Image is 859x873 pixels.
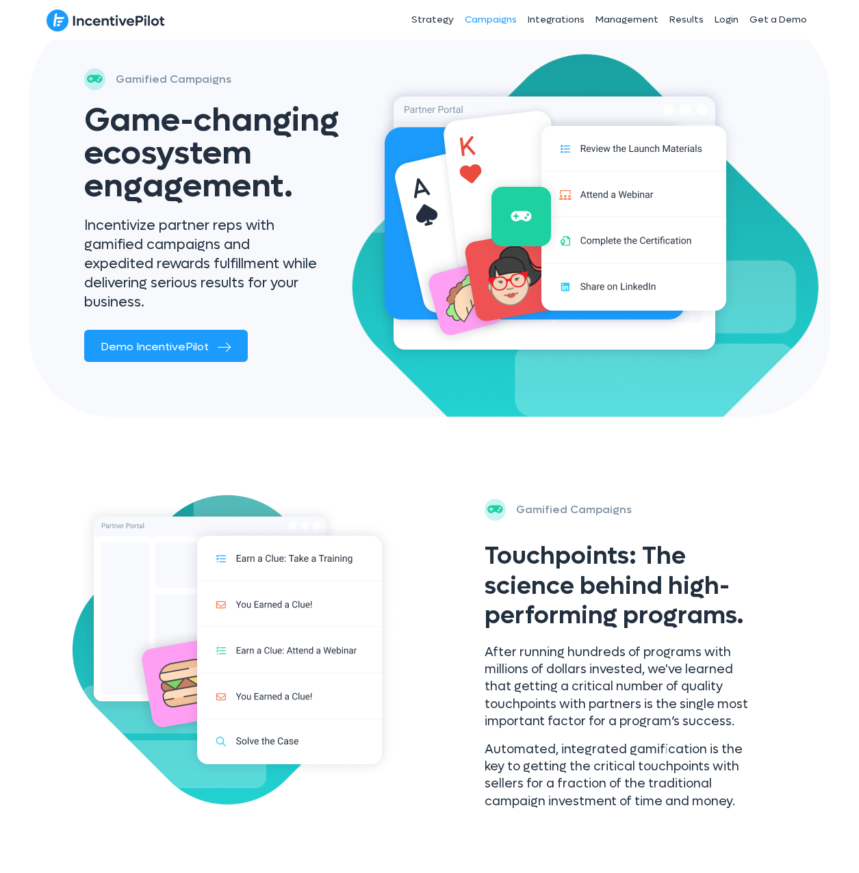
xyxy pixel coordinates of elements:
[709,3,744,37] a: Login
[359,68,749,369] img: activations-hero (2)
[459,3,522,37] a: Campaigns
[406,3,459,37] a: Strategy
[664,3,709,37] a: Results
[485,644,762,730] p: After running hundreds of programs with millions of dollars invested, we've learned that getting ...
[84,330,248,362] a: Demo IncentivePilot
[744,3,812,37] a: Get a Demo
[522,3,590,37] a: Integrations
[590,3,664,37] a: Management
[66,489,422,811] img: activations-touchpoints (2)
[84,216,320,312] p: Incentivize partner reps with gamified campaigns and expedited rewards fulfillment while deliveri...
[312,3,813,37] nav: Header Menu
[84,99,339,207] span: Game-changing ecosystem engagement.
[485,741,762,810] p: Automated, integrated gamification is the key to getting the critical touchpoints with sellers fo...
[485,540,743,631] span: Touchpoints: The science behind high-performing programs.
[116,70,231,89] p: Gamified Campaigns
[516,500,632,519] p: Gamified Campaigns
[101,339,209,354] span: Demo IncentivePilot
[47,9,165,32] img: IncentivePilot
